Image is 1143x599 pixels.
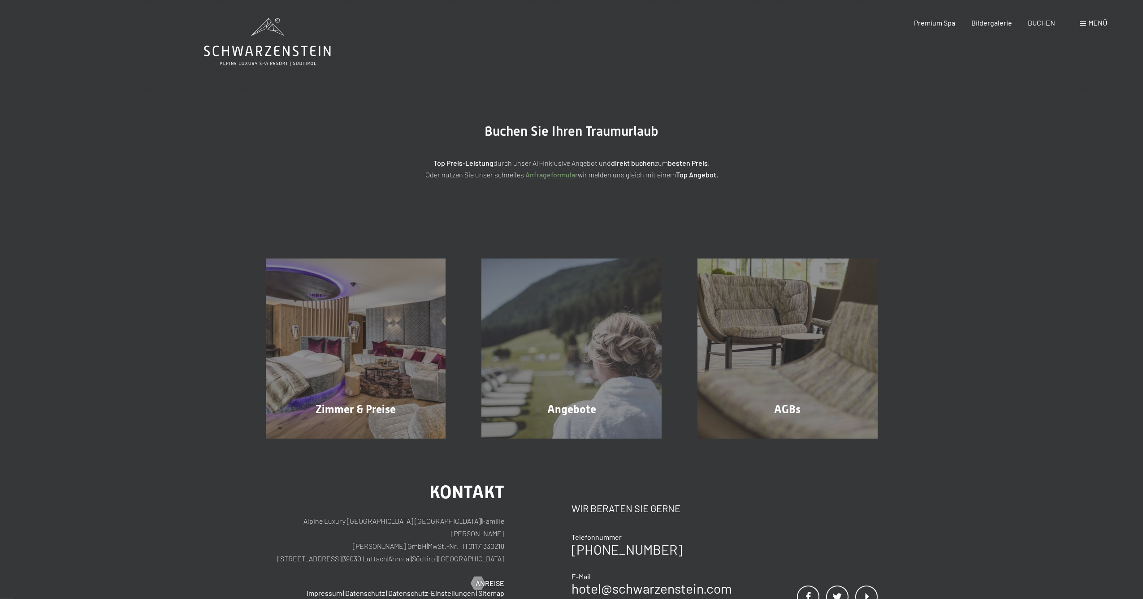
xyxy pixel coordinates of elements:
strong: Top Angebot. [676,170,718,179]
a: Bildergalerie [971,18,1012,27]
p: durch unser All-inklusive Angebot und zum ! Oder nutzen Sie unser schnelles wir melden uns gleich... [347,157,796,180]
span: Menü [1088,18,1107,27]
span: Angebote [547,403,596,416]
a: Buchung Angebote [463,259,680,439]
span: Telefonnummer [571,533,622,541]
span: E-Mail [571,572,591,581]
a: Buchung Zimmer & Preise [248,259,464,439]
a: Datenschutz [345,589,385,597]
a: Sitemap [478,589,504,597]
strong: direkt buchen [611,159,655,167]
span: | [387,554,388,563]
span: | [437,554,438,563]
a: Buchung AGBs [680,259,896,439]
a: Impressum [307,589,342,597]
span: | [386,589,387,597]
a: Datenschutz-Einstellungen [388,589,475,597]
a: hotel@schwarzenstein.com [571,580,732,596]
span: Wir beraten Sie gerne [571,502,680,514]
span: | [481,517,482,525]
a: Anreise [471,578,504,588]
span: | [343,589,344,597]
span: | [411,554,412,563]
span: | [342,554,342,563]
span: Kontakt [429,482,504,503]
strong: Top Preis-Leistung [433,159,494,167]
span: | [476,589,477,597]
a: BUCHEN [1028,18,1055,27]
span: Buchen Sie Ihren Traumurlaub [485,123,658,139]
a: Anfrageformular [525,170,578,179]
a: Premium Spa [914,18,955,27]
span: Zimmer & Preise [316,403,396,416]
strong: besten Preis [668,159,708,167]
a: [PHONE_NUMBER] [571,541,682,557]
span: AGBs [774,403,801,416]
p: Alpine Luxury [GEOGRAPHIC_DATA] [GEOGRAPHIC_DATA] Familie [PERSON_NAME] [PERSON_NAME] GmbH MwSt.-... [266,515,505,565]
span: Anreise [476,578,504,588]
